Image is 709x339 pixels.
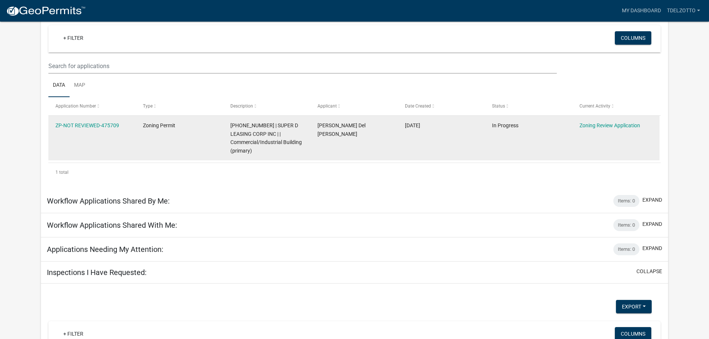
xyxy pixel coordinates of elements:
[48,74,70,97] a: Data
[48,97,136,115] datatable-header-cell: Application Number
[642,244,662,252] button: expand
[619,4,664,18] a: My Dashboard
[636,268,662,275] button: collapse
[55,103,96,109] span: Application Number
[572,97,660,115] datatable-header-cell: Current Activity
[317,122,365,137] span: Troy Del Zotto
[405,122,420,128] span: 09/09/2025
[613,219,639,231] div: Items: 0
[492,103,505,109] span: Status
[57,31,89,45] a: + Filter
[405,103,431,109] span: Date Created
[613,195,639,207] div: Items: 0
[47,221,177,230] h5: Workflow Applications Shared With Me:
[55,122,119,128] a: ZP-NOT REVIEWED-475709
[143,103,153,109] span: Type
[143,122,175,128] span: Zoning Permit
[47,196,170,205] h5: Workflow Applications Shared By Me:
[317,103,337,109] span: Applicant
[492,122,518,128] span: In Progress
[398,97,485,115] datatable-header-cell: Date Created
[579,103,610,109] span: Current Activity
[230,103,253,109] span: Description
[616,300,652,313] button: Export
[664,4,703,18] a: tdelzotto
[41,12,668,189] div: collapse
[48,163,661,182] div: 1 total
[136,97,223,115] datatable-header-cell: Type
[615,31,651,45] button: Columns
[70,74,90,97] a: Map
[642,220,662,228] button: expand
[223,97,310,115] datatable-header-cell: Description
[48,58,556,74] input: Search for applications
[230,122,302,154] span: 81-520-0940 | SUPER D LEASING CORP INC | | Commercial/Industrial Building (primary)
[47,245,163,254] h5: Applications Needing My Attention:
[310,97,398,115] datatable-header-cell: Applicant
[485,97,572,115] datatable-header-cell: Status
[642,196,662,204] button: expand
[613,243,639,255] div: Items: 0
[47,268,147,277] h5: Inspections I Have Requested:
[579,122,640,128] a: Zoning Review Application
